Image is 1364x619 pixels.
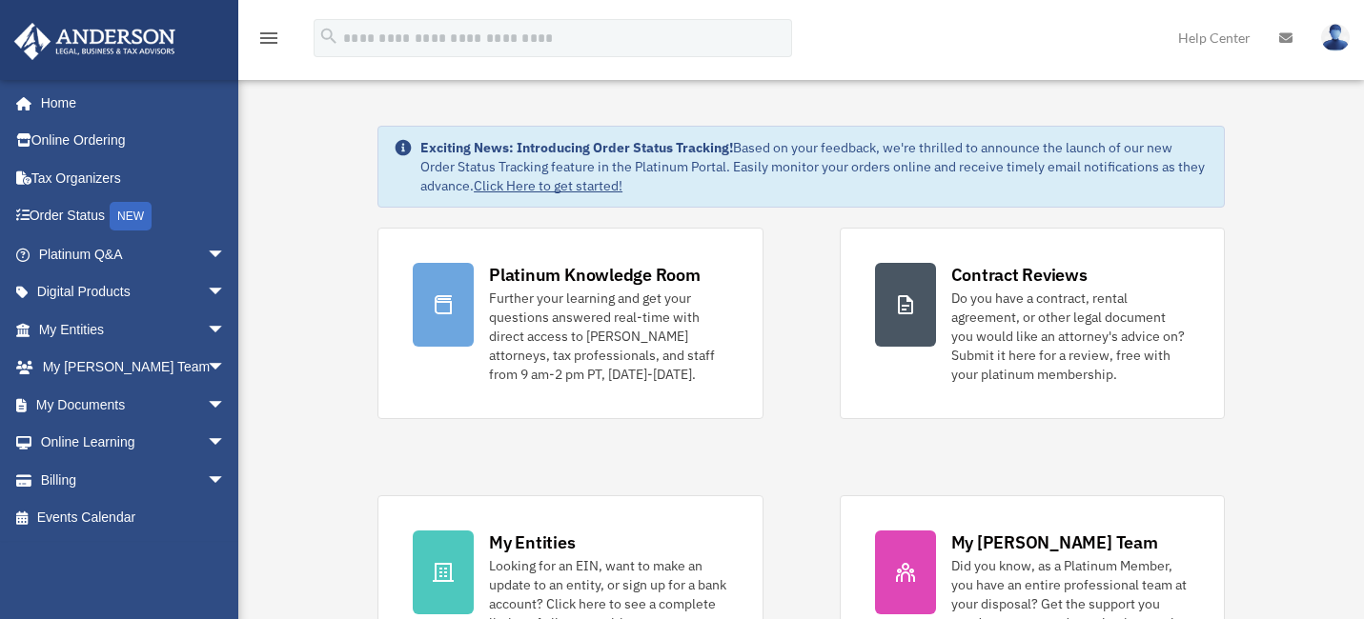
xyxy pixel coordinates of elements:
[257,27,280,50] i: menu
[13,122,254,160] a: Online Ordering
[318,26,339,47] i: search
[1321,24,1350,51] img: User Pic
[13,235,254,273] a: Platinum Q&Aarrow_drop_down
[951,289,1190,384] div: Do you have a contract, rental agreement, or other legal document you would like an attorney's ad...
[207,461,245,500] span: arrow_drop_down
[13,461,254,499] a: Billingarrow_drop_down
[13,349,254,387] a: My [PERSON_NAME] Teamarrow_drop_down
[110,202,152,230] div: NEW
[207,386,245,425] span: arrow_drop_down
[13,310,254,349] a: My Entitiesarrow_drop_down
[489,263,701,287] div: Platinum Knowledge Room
[13,197,254,236] a: Order StatusNEW
[840,228,1225,419] a: Contract Reviews Do you have a contract, rental agreement, or other legal document you would like...
[207,424,245,463] span: arrow_drop_down
[951,263,1088,287] div: Contract Reviews
[13,386,254,424] a: My Documentsarrow_drop_down
[474,177,622,194] a: Click Here to get started!
[420,139,733,156] strong: Exciting News: Introducing Order Status Tracking!
[377,228,763,419] a: Platinum Knowledge Room Further your learning and get your questions answered real-time with dire...
[951,530,1158,554] div: My [PERSON_NAME] Team
[13,273,254,311] a: Digital Productsarrow_drop_down
[207,349,245,388] span: arrow_drop_down
[13,159,254,197] a: Tax Organizers
[9,23,181,60] img: Anderson Advisors Platinum Portal
[13,424,254,462] a: Online Learningarrow_drop_down
[207,273,245,312] span: arrow_drop_down
[13,84,245,122] a: Home
[207,310,245,349] span: arrow_drop_down
[489,530,575,554] div: My Entities
[13,499,254,537] a: Events Calendar
[207,235,245,274] span: arrow_drop_down
[257,33,280,50] a: menu
[420,138,1209,195] div: Based on your feedback, we're thrilled to announce the launch of our new Order Status Tracking fe...
[489,289,727,384] div: Further your learning and get your questions answered real-time with direct access to [PERSON_NAM...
